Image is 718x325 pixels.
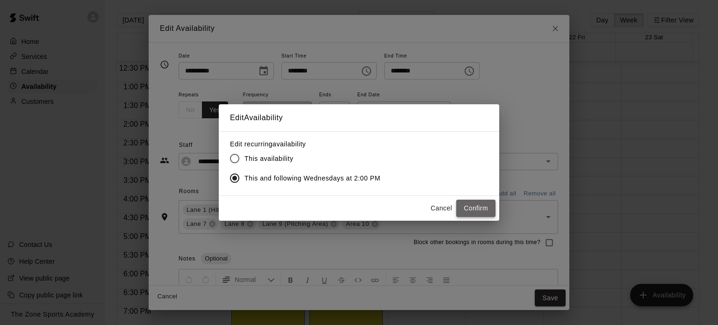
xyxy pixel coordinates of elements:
[244,173,381,183] span: This and following Wednesdays at 2:00 PM
[219,104,499,131] h2: Edit Availability
[456,200,495,217] button: Confirm
[244,154,293,164] span: This availability
[230,139,388,149] label: Edit recurring availability
[426,200,456,217] button: Cancel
